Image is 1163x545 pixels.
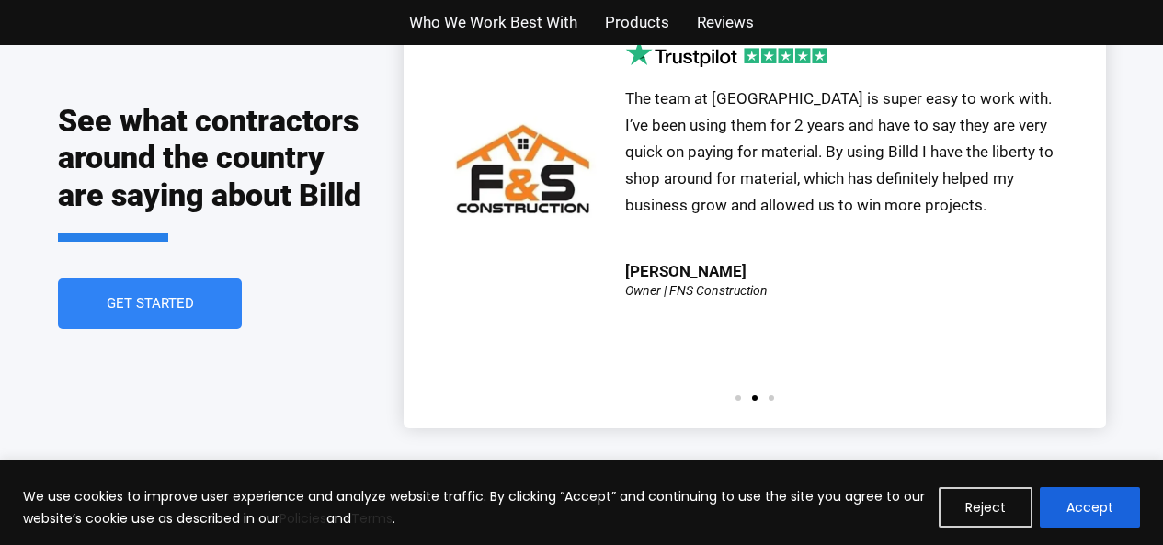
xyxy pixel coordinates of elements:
a: Products [605,9,669,36]
span: Go to slide 1 [735,395,741,401]
div: Owner | FNS Construction [625,284,768,297]
div: 2 / 3 [431,40,1078,376]
span: Get Started [106,297,193,311]
p: We use cookies to improve user experience and analyze website traffic. By clicking “Accept” and c... [23,485,925,529]
div: [PERSON_NAME] [625,264,747,279]
a: Terms [351,509,393,528]
a: Reviews [697,9,754,36]
a: Who We Work Best With [409,9,577,36]
span: Go to slide 2 [752,395,758,401]
a: Policies [279,509,326,528]
button: Accept [1040,487,1140,528]
a: Get Started [58,278,242,329]
button: Reject [939,487,1032,528]
h2: See what contractors around the country are saying about Billd [58,102,367,242]
span: The team at [GEOGRAPHIC_DATA] is super easy to work with. I’ve been using them for 2 years and ha... [625,89,1054,214]
span: Go to slide 3 [769,395,774,401]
